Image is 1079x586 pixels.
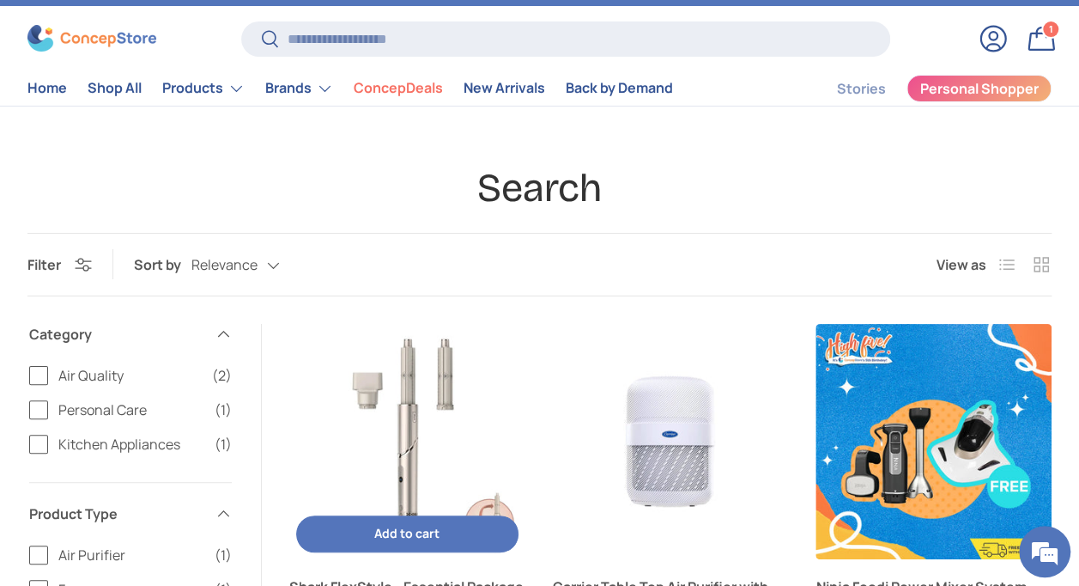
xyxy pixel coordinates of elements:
a: New Arrivals [464,71,545,105]
a: Back by Demand [566,71,673,105]
span: Add to cart [374,525,439,541]
summary: Products [152,71,255,106]
label: Sort by [134,254,191,275]
summary: Category [29,303,232,365]
span: Air Quality [58,365,202,386]
span: Personal Care [58,400,204,420]
a: Shark FlexStyle - Essential Package (HD415SL) [289,324,525,560]
button: Relevance [191,250,314,280]
span: Filter [27,255,61,274]
a: Personal Shopper [906,75,1052,102]
span: View as [937,254,986,275]
nav: Secondary [796,71,1052,106]
span: Product Type [29,504,204,524]
span: Kitchen Appliances [58,434,204,455]
a: Home [27,71,67,105]
nav: Primary [27,71,673,106]
a: Carrier Table Top Air Purifier with HEPA Filter and Aromatherapy [553,324,789,560]
a: Shop All [88,71,142,105]
span: (2) [212,365,232,386]
span: (1) [215,545,232,565]
span: (1) [215,434,232,455]
span: 1 [1049,22,1053,35]
span: Air Purifier [58,545,204,565]
span: Category [29,324,204,345]
summary: Product Type [29,483,232,545]
a: Stories [837,72,886,106]
a: ConcepDeals [354,71,443,105]
button: Filter [27,255,92,274]
summary: Brands [255,71,343,106]
button: Add to cart [296,516,518,552]
img: ConcepStore [27,25,156,52]
span: (1) [215,400,232,420]
a: Ninja Foodi Power Mixer System (CI100PH) [815,324,1052,560]
span: Personal Shopper [920,82,1039,95]
h1: Search [27,163,1052,212]
span: Relevance [191,257,258,273]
